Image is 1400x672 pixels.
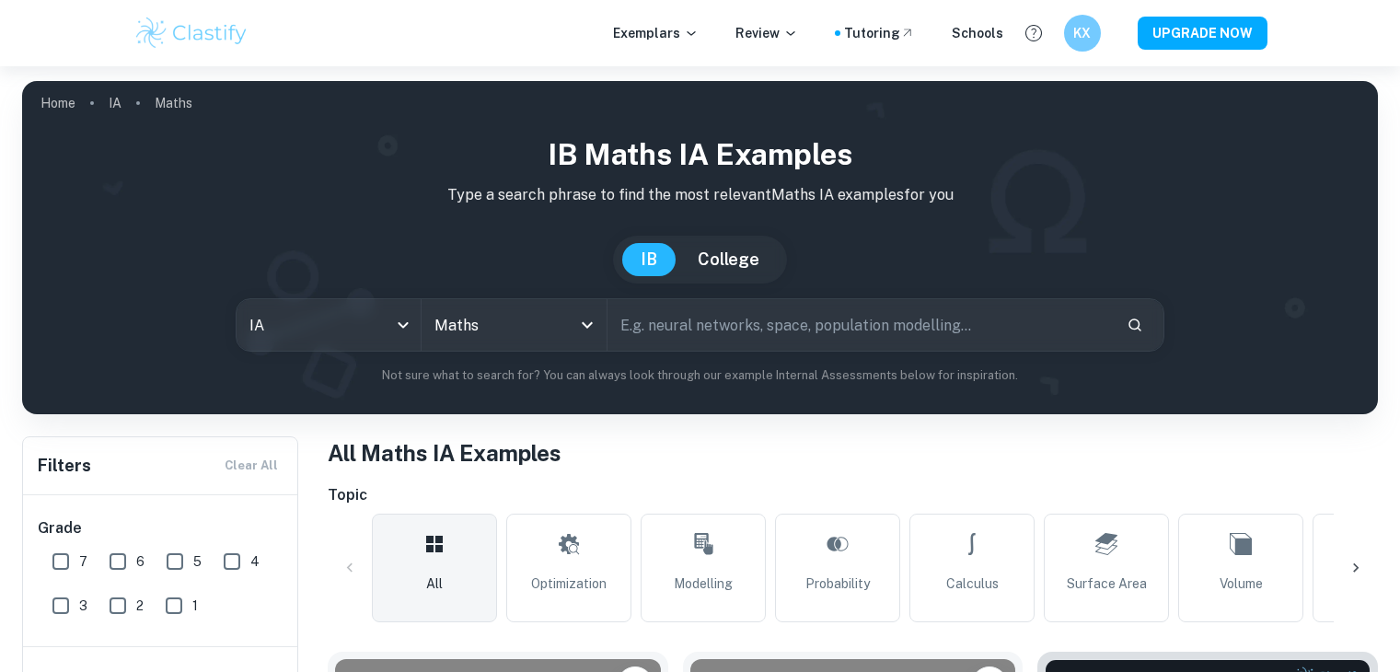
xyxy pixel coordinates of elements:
button: UPGRADE NOW [1138,17,1267,50]
a: Tutoring [844,23,915,43]
h1: All Maths IA Examples [328,436,1378,469]
span: 6 [136,551,145,572]
h6: KX [1071,23,1093,43]
p: Not sure what to search for? You can always look through our example Internal Assessments below f... [37,366,1363,385]
div: IA [237,299,421,351]
h6: Grade [38,517,284,539]
h6: Filters [38,453,91,479]
button: Search [1119,309,1151,341]
button: College [679,243,778,276]
a: Schools [952,23,1003,43]
h6: Topic [328,484,1378,506]
button: KX [1064,15,1101,52]
p: Exemplars [613,23,699,43]
p: Type a search phrase to find the most relevant Maths IA examples for you [37,184,1363,206]
button: IB [622,243,676,276]
span: 2 [136,596,144,616]
input: E.g. neural networks, space, population modelling... [607,299,1112,351]
img: profile cover [22,81,1378,414]
span: 4 [250,551,260,572]
span: Volume [1220,574,1263,594]
span: Calculus [946,574,999,594]
span: Modelling [674,574,733,594]
span: 3 [79,596,87,616]
span: 7 [79,551,87,572]
span: 5 [193,551,202,572]
button: Help and Feedback [1018,17,1049,49]
h1: IB Maths IA examples [37,133,1363,177]
span: 1 [192,596,198,616]
img: Clastify logo [133,15,250,52]
span: Surface Area [1067,574,1147,594]
span: Optimization [531,574,607,594]
span: Probability [805,574,870,594]
a: Home [40,90,75,116]
button: Open [574,312,600,338]
a: IA [109,90,121,116]
p: Maths [155,93,192,113]
span: All [426,574,443,594]
p: Review [735,23,798,43]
